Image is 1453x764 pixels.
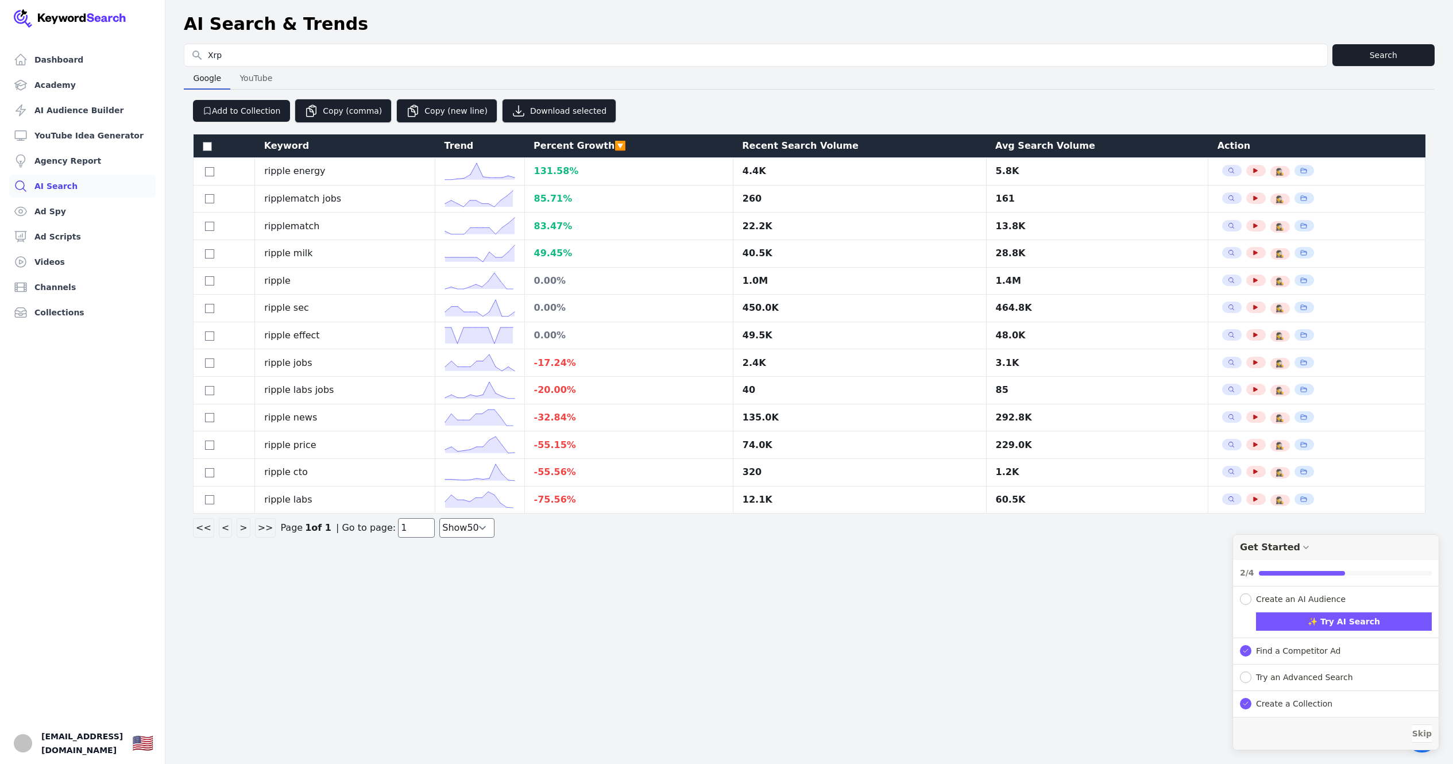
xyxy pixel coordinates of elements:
div: 260 [743,192,977,206]
div: 3.1K [996,356,1199,370]
div: 464.8K [996,301,1199,315]
button: 🕵️‍♀️ [1275,441,1284,450]
button: 🕵️‍♀️ [1275,167,1284,176]
div: 1.2K [996,465,1199,479]
a: Academy [9,74,156,97]
div: Keyword [264,139,426,153]
button: << [193,518,214,538]
div: 🇺🇸 [132,733,153,754]
span: 🕵️‍♀️ [1276,359,1284,368]
td: ripple cto [255,458,435,486]
span: 🕵️‍♀️ [1276,222,1284,231]
div: Find a Competitor Ad [1256,645,1341,657]
span: 🕵️‍♀️ [1276,441,1284,450]
button: 🕵️‍♀️ [1275,496,1284,505]
span: | Go to page: [336,518,435,538]
button: Collapse Checklist [1233,586,1439,605]
button: ✨ Try AI Search [1256,612,1432,631]
a: AI Search [9,175,156,198]
button: 🕵️‍♀️ [1275,304,1284,313]
span: 🕵️‍♀️ [1276,249,1284,258]
a: Ad Scripts [9,225,156,248]
button: 🕵️‍♀️ [1275,331,1284,341]
span: 🕵️‍♀️ [1276,496,1284,505]
button: Collapse Checklist [1233,535,1439,586]
span: 🕵️‍♀️ [1276,331,1284,341]
span: Google [188,70,226,86]
button: Copy (comma) [295,99,392,123]
div: 60.5K [996,493,1199,507]
div: -17.24 % [534,356,724,370]
span: 🕵️‍♀️ [1276,167,1284,176]
button: 🕵️‍♀️ [1275,249,1284,258]
a: YouTube Idea Generator [9,124,156,147]
div: -55.15 % [534,438,724,452]
a: Videos [9,250,156,273]
div: Create an AI Audience [1256,593,1346,605]
a: Collections [9,301,156,324]
div: Try an Advanced Search [1256,672,1353,684]
div: -32.84 % [534,411,724,425]
button: 🕵️‍♀️ [1275,386,1284,395]
div: Create a Collection [1256,698,1332,710]
div: Drag to move checklist [1233,535,1439,560]
button: Copy (new line) [396,99,497,123]
h1: AI Search & Trends [184,14,368,34]
div: 49.5K [743,329,977,342]
button: 🕵️‍♀️ [1275,222,1284,231]
div: 131.58 % [534,164,724,178]
td: ripplematch [255,213,435,240]
td: ripple sec [255,295,435,322]
td: ripple labs [255,486,435,514]
span: 🕵️‍♀️ [1276,277,1284,286]
button: Download selected [502,99,616,123]
div: 0.00 % [534,329,724,342]
div: 4.4K [743,164,977,178]
span: Skip [1412,728,1432,740]
div: 320 [743,465,977,479]
div: 49.45 % [534,246,724,260]
div: 135.0K [743,411,977,425]
img: Артем Лахтарина [14,734,32,753]
span: 🕵️‍♀️ [1276,414,1284,423]
a: Ad Spy [9,200,156,223]
button: Open user button [14,734,32,753]
div: Avg Search Volume [995,139,1199,153]
button: 🕵️‍♀️ [1275,414,1284,423]
button: < [219,518,232,538]
div: Get Started [1240,542,1300,553]
div: 450.0K [743,301,977,315]
div: 1.0M [743,274,977,288]
div: 0.00 % [534,301,724,315]
div: 13.8K [996,219,1199,233]
div: 48.0K [996,329,1199,342]
div: Page [280,521,303,535]
div: 0.00 % [534,274,724,288]
a: Agency Report [9,149,156,172]
img: Your Company [14,9,126,28]
a: AI Audience Builder [9,99,156,122]
div: Get Started [1232,534,1439,750]
td: ripple [255,267,435,295]
td: ripple energy [255,158,435,186]
div: Percent Growth 🔽 [534,139,724,153]
button: > [237,518,250,538]
td: ripplematch jobs [255,185,435,213]
button: Expand Checklist [1233,638,1439,664]
button: 🕵️‍♀️ [1275,277,1284,286]
div: 28.8K [996,246,1199,260]
div: 12.1K [743,493,977,507]
a: Channels [9,276,156,299]
div: -75.56 % [534,493,724,507]
div: -20.00 % [534,383,724,397]
span: 🕵️‍♀️ [1276,468,1284,477]
button: Skip [1412,724,1432,743]
td: ripple effect [255,322,435,349]
div: 161 [996,192,1199,206]
div: 229.0K [996,438,1199,452]
div: 2.4K [743,356,977,370]
div: Action [1218,139,1416,153]
div: 83.47 % [534,219,724,233]
div: -55.56 % [534,465,724,479]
